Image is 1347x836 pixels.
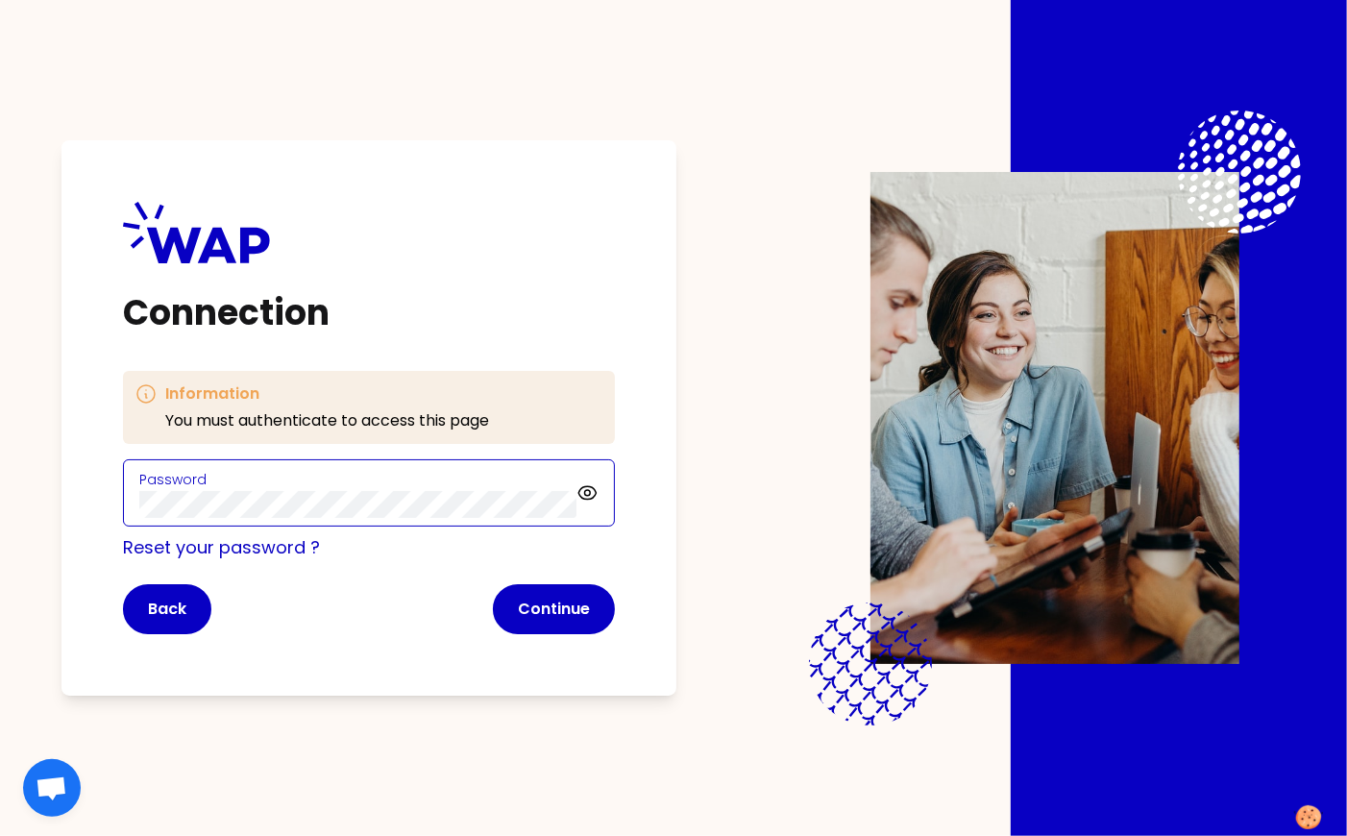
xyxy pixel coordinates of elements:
[165,409,489,432] p: You must authenticate to access this page
[165,382,489,406] h3: Information
[123,584,211,634] button: Back
[123,294,615,332] h1: Connection
[493,584,615,634] button: Continue
[123,535,320,559] a: Reset your password ?
[23,759,81,817] div: Ouvrir le chat
[870,172,1239,664] img: Description
[139,470,207,489] label: Password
